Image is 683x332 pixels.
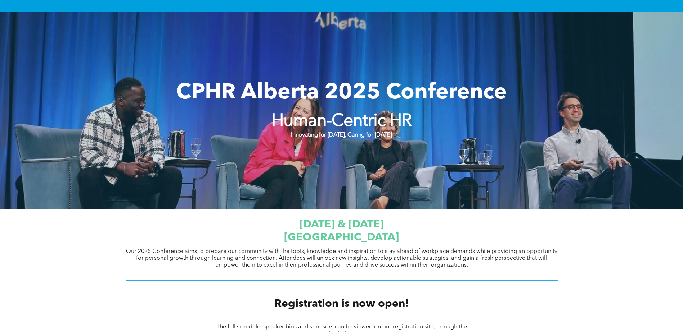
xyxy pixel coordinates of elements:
span: [GEOGRAPHIC_DATA] [284,232,399,243]
span: Registration is now open! [274,299,409,309]
span: Our 2025 Conference aims to prepare our community with the tools, knowledge and inspiration to st... [126,249,557,268]
span: [DATE] & [DATE] [300,219,383,230]
strong: Innovating for [DATE], Caring for [DATE] [291,132,392,138]
span: CPHR Alberta 2025 Conference [176,82,507,104]
strong: Human-Centric HR [271,113,412,130]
